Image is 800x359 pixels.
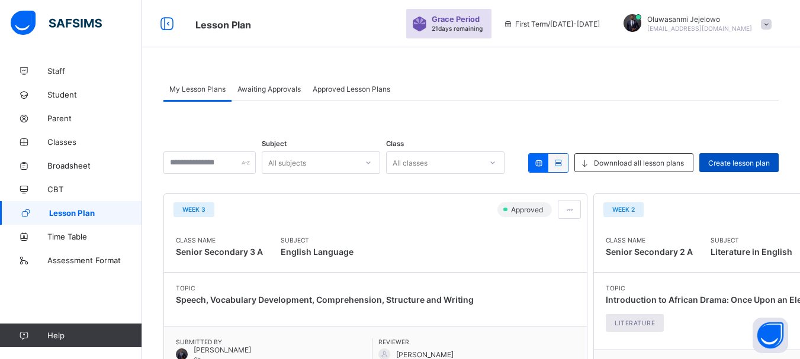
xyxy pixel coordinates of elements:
[194,345,251,354] span: [PERSON_NAME]
[711,237,792,244] span: Subject
[195,19,251,31] span: Lesson Plan
[606,247,693,257] span: Senior Secondary 2 A
[176,295,474,305] span: Speech, Vocabulary Development, Comprehension, Structure and Writing
[47,137,142,147] span: Classes
[169,85,226,93] span: My Lesson Plans
[47,185,142,194] span: CBT
[281,244,354,260] span: English Language
[11,11,102,35] img: safsims
[176,247,263,257] span: Senior Secondary 3 A
[393,151,428,174] div: All classes
[281,237,354,244] span: Subject
[176,284,474,292] span: Topic
[612,206,635,213] span: Week 2
[753,318,788,353] button: Open asap
[47,161,142,170] span: Broadsheet
[268,151,306,174] div: All subjects
[711,244,792,260] span: Literature in English
[182,206,205,213] span: Week 3
[176,237,263,244] span: Class Name
[386,140,404,148] span: Class
[432,15,480,24] span: Grace Period
[237,85,301,93] span: Awaiting Approvals
[708,159,770,167] span: Create lesson plan
[47,90,142,99] span: Student
[49,208,142,218] span: Lesson Plan
[47,255,142,265] span: Assessment Format
[510,205,547,214] span: Approved
[176,338,372,345] span: Submitted By
[594,159,684,167] span: Downnload all lesson plans
[378,338,575,345] span: Reviewer
[615,319,655,326] span: Literature
[262,140,287,148] span: Subject
[313,85,390,93] span: Approved Lesson Plans
[47,114,142,123] span: Parent
[412,17,427,31] img: sticker-purple.71386a28dfed39d6af7621340158ba97.svg
[47,66,142,76] span: Staff
[47,232,142,241] span: Time Table
[47,331,142,340] span: Help
[647,25,752,32] span: [EMAIL_ADDRESS][DOMAIN_NAME]
[606,237,693,244] span: Class Name
[612,14,777,34] div: OluwasanmiJejelowo
[396,350,454,359] span: [PERSON_NAME]
[503,20,600,28] span: session/term information
[432,25,483,32] span: 21 days remaining
[647,15,752,24] span: Oluwasanmi Jejelowo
